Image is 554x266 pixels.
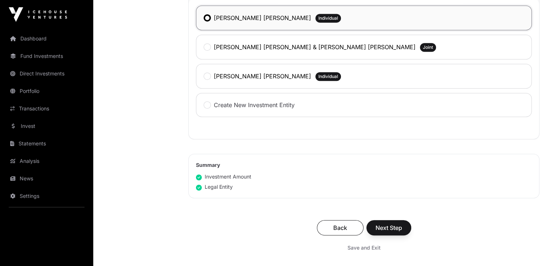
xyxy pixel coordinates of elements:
[339,241,389,254] button: Save and Exit
[6,188,87,204] a: Settings
[214,72,311,81] label: [PERSON_NAME] [PERSON_NAME]
[318,15,338,21] span: Individual
[6,83,87,99] a: Portfolio
[6,66,87,82] a: Direct Investments
[326,223,354,232] span: Back
[196,173,251,180] div: Investment Amount
[318,74,338,79] span: Individual
[214,101,295,109] label: Create New Investment Entity
[6,136,87,152] a: Statements
[317,220,364,235] button: Back
[9,7,67,22] img: Icehouse Ventures Logo
[518,231,554,266] iframe: Chat Widget
[6,118,87,134] a: Invest
[6,31,87,47] a: Dashboard
[6,171,87,187] a: News
[6,48,87,64] a: Fund Investments
[6,101,87,117] a: Transactions
[6,153,87,169] a: Analysis
[196,183,233,191] div: Legal Entity
[214,43,416,51] label: [PERSON_NAME] [PERSON_NAME] & [PERSON_NAME] [PERSON_NAME]
[347,244,381,251] span: Save and Exit
[376,223,402,232] span: Next Step
[366,220,411,235] button: Next Step
[214,13,311,22] label: [PERSON_NAME] [PERSON_NAME]
[423,44,433,50] span: Joint
[196,161,532,169] h2: Summary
